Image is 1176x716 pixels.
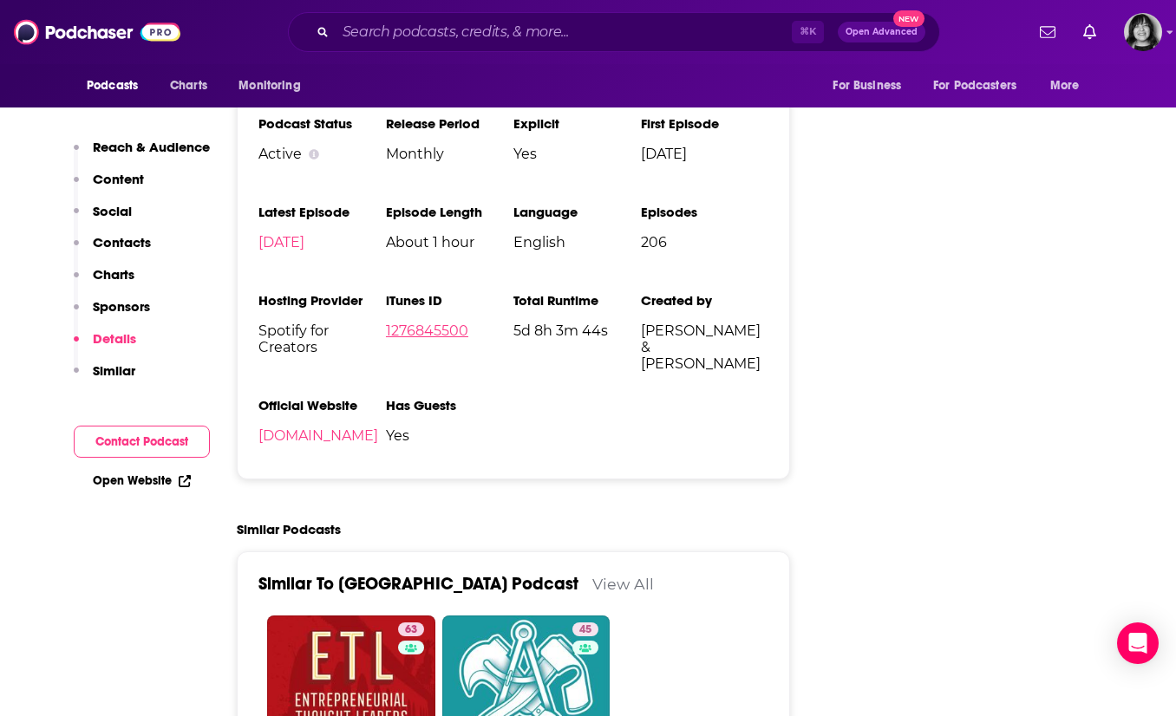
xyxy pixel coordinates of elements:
[513,115,641,132] h3: Explicit
[513,292,641,309] h3: Total Runtime
[237,521,341,537] h2: Similar Podcasts
[93,171,144,187] p: Content
[513,146,641,162] span: Yes
[386,146,513,162] span: Monthly
[258,204,386,220] h3: Latest Episode
[1076,17,1103,47] a: Show notifications dropdown
[1050,74,1080,98] span: More
[1124,13,1162,51] img: User Profile
[833,74,901,98] span: For Business
[386,322,468,339] a: 1276845500
[75,69,160,102] button: open menu
[820,69,923,102] button: open menu
[258,292,386,309] h3: Hosting Provider
[74,139,210,171] button: Reach & Audience
[398,622,424,636] a: 63
[159,69,218,102] a: Charts
[1033,17,1062,47] a: Show notifications dropdown
[93,330,136,347] p: Details
[922,69,1042,102] button: open menu
[238,74,300,98] span: Monitoring
[1117,622,1159,664] div: Open Intercom Messenger
[258,573,578,595] a: Similar To [GEOGRAPHIC_DATA] Podcast
[93,234,151,251] p: Contacts
[386,292,513,309] h3: iTunes ID
[93,473,191,488] a: Open Website
[258,397,386,413] h3: Official Website
[933,74,1016,98] span: For Podcasters
[258,115,386,132] h3: Podcast Status
[170,74,207,98] span: Charts
[641,322,768,372] span: [PERSON_NAME] & [PERSON_NAME]
[893,10,924,27] span: New
[74,330,136,362] button: Details
[386,115,513,132] h3: Release Period
[74,426,210,458] button: Contact Podcast
[93,266,134,283] p: Charts
[14,16,180,49] img: Podchaser - Follow, Share and Rate Podcasts
[74,234,151,266] button: Contacts
[641,146,768,162] span: [DATE]
[1124,13,1162,51] button: Show profile menu
[93,139,210,155] p: Reach & Audience
[386,427,513,444] span: Yes
[513,234,641,251] span: English
[513,322,641,339] span: 5d 8h 3m 44s
[288,12,940,52] div: Search podcasts, credits, & more...
[74,171,144,203] button: Content
[592,575,654,593] a: View All
[641,204,768,220] h3: Episodes
[74,203,132,235] button: Social
[336,18,792,46] input: Search podcasts, credits, & more...
[838,22,925,42] button: Open AdvancedNew
[579,622,591,639] span: 45
[226,69,323,102] button: open menu
[1038,69,1101,102] button: open menu
[74,362,135,394] button: Similar
[386,397,513,413] h3: Has Guests
[258,322,386,355] span: Spotify for Creators
[641,234,768,251] span: 206
[87,74,138,98] span: Podcasts
[74,266,134,298] button: Charts
[792,21,824,43] span: ⌘ K
[386,234,513,251] span: About 1 hour
[572,622,598,636] a: 45
[1124,13,1162,51] span: Logged in as parkdalepublicity1
[93,203,132,219] p: Social
[74,298,150,330] button: Sponsors
[513,204,641,220] h3: Language
[846,28,918,36] span: Open Advanced
[405,622,417,639] span: 63
[258,146,386,162] div: Active
[258,234,304,251] a: [DATE]
[641,115,768,132] h3: First Episode
[641,292,768,309] h3: Created by
[258,427,378,444] a: [DOMAIN_NAME]
[93,362,135,379] p: Similar
[386,204,513,220] h3: Episode Length
[93,298,150,315] p: Sponsors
